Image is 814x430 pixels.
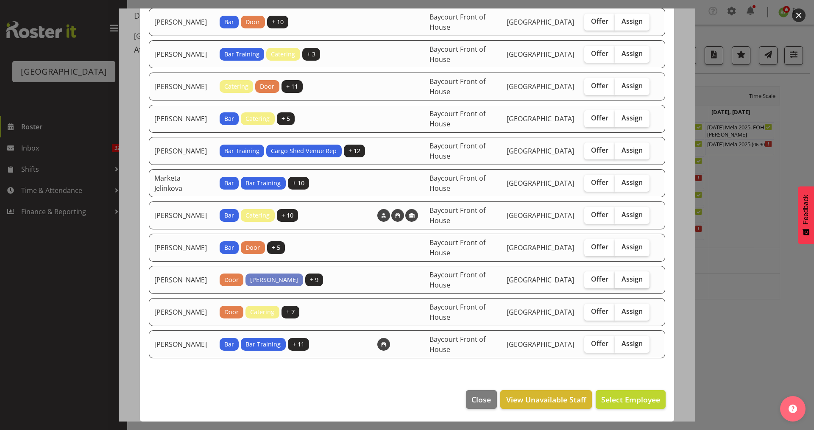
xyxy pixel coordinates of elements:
[506,394,586,405] span: View Unavailable Staff
[798,186,814,244] button: Feedback - Show survey
[245,243,260,252] span: Door
[260,82,274,91] span: Door
[622,146,643,154] span: Assign
[622,178,643,187] span: Assign
[250,275,298,285] span: [PERSON_NAME]
[271,146,337,156] span: Cargo Shed Venue Rep
[507,243,574,252] span: [GEOGRAPHIC_DATA]
[507,50,574,59] span: [GEOGRAPHIC_DATA]
[149,330,215,358] td: [PERSON_NAME]
[591,17,608,25] span: Offer
[802,195,810,224] span: Feedback
[429,77,485,96] span: Baycourt Front of House
[348,146,360,156] span: + 12
[500,390,591,409] button: View Unavailable Staff
[507,146,574,156] span: [GEOGRAPHIC_DATA]
[429,173,485,193] span: Baycourt Front of House
[591,49,608,58] span: Offer
[271,50,295,59] span: Catering
[286,82,298,91] span: + 11
[429,206,485,225] span: Baycourt Front of House
[224,17,234,27] span: Bar
[245,211,270,220] span: Catering
[293,179,304,188] span: + 10
[429,12,485,32] span: Baycourt Front of House
[245,340,281,349] span: Bar Training
[282,211,293,220] span: + 10
[224,179,234,188] span: Bar
[149,298,215,326] td: [PERSON_NAME]
[507,17,574,27] span: [GEOGRAPHIC_DATA]
[224,243,234,252] span: Bar
[507,275,574,285] span: [GEOGRAPHIC_DATA]
[596,390,666,409] button: Select Employee
[471,394,491,405] span: Close
[591,210,608,219] span: Offer
[591,146,608,154] span: Offer
[282,114,290,123] span: + 5
[272,17,284,27] span: + 10
[429,335,485,354] span: Baycourt Front of House
[429,141,485,161] span: Baycourt Front of House
[507,211,574,220] span: [GEOGRAPHIC_DATA]
[429,238,485,257] span: Baycourt Front of House
[591,243,608,251] span: Offer
[507,179,574,188] span: [GEOGRAPHIC_DATA]
[507,114,574,123] span: [GEOGRAPHIC_DATA]
[429,270,485,290] span: Baycourt Front of House
[310,275,318,285] span: + 9
[286,307,295,317] span: + 7
[245,17,260,27] span: Door
[245,114,270,123] span: Catering
[149,169,215,197] td: Marketa Jelinkova
[224,307,239,317] span: Door
[789,405,797,413] img: help-xxl-2.png
[224,211,234,220] span: Bar
[622,81,643,90] span: Assign
[224,146,259,156] span: Bar Training
[622,275,643,283] span: Assign
[293,340,304,349] span: + 11
[149,266,215,294] td: [PERSON_NAME]
[429,109,485,128] span: Baycourt Front of House
[272,243,280,252] span: + 5
[591,81,608,90] span: Offer
[507,307,574,317] span: [GEOGRAPHIC_DATA]
[507,82,574,91] span: [GEOGRAPHIC_DATA]
[622,307,643,316] span: Assign
[429,45,485,64] span: Baycourt Front of House
[622,243,643,251] span: Assign
[149,105,215,133] td: [PERSON_NAME]
[224,50,259,59] span: Bar Training
[591,339,608,348] span: Offer
[149,137,215,165] td: [PERSON_NAME]
[591,307,608,316] span: Offer
[591,275,608,283] span: Offer
[224,340,234,349] span: Bar
[466,390,496,409] button: Close
[149,201,215,229] td: [PERSON_NAME]
[507,340,574,349] span: [GEOGRAPHIC_DATA]
[622,339,643,348] span: Assign
[429,302,485,322] span: Baycourt Front of House
[149,234,215,262] td: [PERSON_NAME]
[591,114,608,122] span: Offer
[224,114,234,123] span: Bar
[224,82,248,91] span: Catering
[622,114,643,122] span: Assign
[250,307,274,317] span: Catering
[622,210,643,219] span: Assign
[149,40,215,68] td: [PERSON_NAME]
[307,50,315,59] span: + 3
[245,179,281,188] span: Bar Training
[149,8,215,36] td: [PERSON_NAME]
[591,178,608,187] span: Offer
[149,73,215,101] td: [PERSON_NAME]
[224,275,239,285] span: Door
[622,17,643,25] span: Assign
[622,49,643,58] span: Assign
[601,394,660,405] span: Select Employee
